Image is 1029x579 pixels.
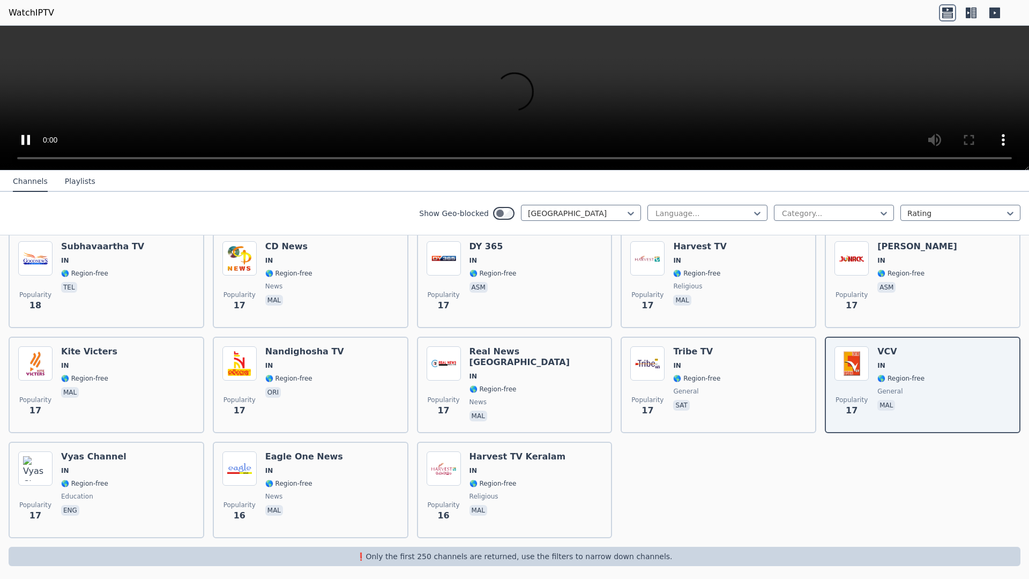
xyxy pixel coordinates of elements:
h6: Real News [GEOGRAPHIC_DATA] [469,346,603,368]
h6: Eagle One News [265,451,343,462]
span: IN [61,256,69,265]
h6: Kite Victers [61,346,117,357]
span: IN [877,256,885,265]
p: mal [469,505,487,516]
img: CD News [222,241,257,276]
h6: Vyas Channel [61,451,126,462]
h6: Nandighosha TV [265,346,344,357]
span: 17 [234,299,245,312]
p: sat [673,400,689,411]
span: 🌎 Region-free [61,479,108,488]
span: Popularity [631,396,663,404]
img: DY 365 [427,241,461,276]
span: Popularity [631,291,663,299]
span: 🌎 Region-free [469,479,517,488]
h6: Subhavaartha TV [61,241,144,252]
p: tel [61,282,77,293]
img: Eagle One News [222,451,257,486]
span: religious [469,492,498,501]
h6: CD News [265,241,312,252]
span: IN [673,256,681,265]
p: mal [877,400,895,411]
span: IN [469,372,478,381]
h6: DY 365 [469,241,517,252]
span: 🌎 Region-free [265,374,312,383]
img: VCV [834,346,869,381]
p: ori [265,387,281,398]
span: 🌎 Region-free [877,269,924,278]
span: news [265,492,282,501]
span: education [61,492,93,501]
img: Real News Kerala [427,346,461,381]
span: Popularity [19,396,51,404]
span: Popularity [19,501,51,509]
p: mal [265,295,283,306]
span: Popularity [428,396,460,404]
h6: Harvest TV Keralam [469,451,566,462]
span: Popularity [836,396,868,404]
img: Jonack [834,241,869,276]
span: IN [469,466,478,475]
span: IN [61,466,69,475]
span: news [265,282,282,291]
span: 18 [29,299,41,312]
span: 17 [234,404,245,417]
span: general [877,387,903,396]
a: WatchIPTV [9,6,54,19]
span: 17 [846,404,857,417]
img: Nandighosha TV [222,346,257,381]
button: Channels [13,172,48,192]
span: Popularity [428,291,460,299]
span: 16 [234,509,245,522]
p: mal [61,387,79,398]
span: general [673,387,698,396]
span: IN [469,256,478,265]
span: religious [673,282,702,291]
span: 🌎 Region-free [265,269,312,278]
span: news [469,398,487,406]
span: 🌎 Region-free [469,385,517,394]
h6: [PERSON_NAME] [877,241,957,252]
span: 🌎 Region-free [877,374,924,383]
p: eng [61,505,79,516]
button: Playlists [65,172,95,192]
span: 🌎 Region-free [673,269,720,278]
h6: Tribe TV [673,346,720,357]
span: Popularity [223,501,256,509]
p: asm [469,282,488,293]
span: 17 [29,404,41,417]
span: Popularity [836,291,868,299]
img: Kite Victers [18,346,53,381]
p: mal [673,295,691,306]
span: Popularity [428,501,460,509]
span: IN [265,466,273,475]
span: IN [877,361,885,370]
span: 17 [29,509,41,522]
img: Harvest TV [630,241,665,276]
span: 17 [642,299,653,312]
span: Popularity [223,396,256,404]
p: mal [469,411,487,421]
span: Popularity [19,291,51,299]
span: IN [265,361,273,370]
span: 17 [437,404,449,417]
label: Show Geo-blocked [419,208,489,219]
p: ❗️Only the first 250 channels are returned, use the filters to narrow down channels. [13,551,1016,562]
span: IN [673,361,681,370]
img: Tribe TV [630,346,665,381]
span: Popularity [223,291,256,299]
img: Vyas Channel [18,451,53,486]
span: IN [61,361,69,370]
span: 🌎 Region-free [265,479,312,488]
img: Subhavaartha TV [18,241,53,276]
h6: VCV [877,346,924,357]
img: Harvest TV Keralam [427,451,461,486]
span: IN [265,256,273,265]
span: 17 [642,404,653,417]
span: 17 [437,299,449,312]
span: 🌎 Region-free [469,269,517,278]
h6: Harvest TV [673,241,726,252]
span: 🌎 Region-free [61,269,108,278]
span: 🌎 Region-free [673,374,720,383]
span: 16 [437,509,449,522]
